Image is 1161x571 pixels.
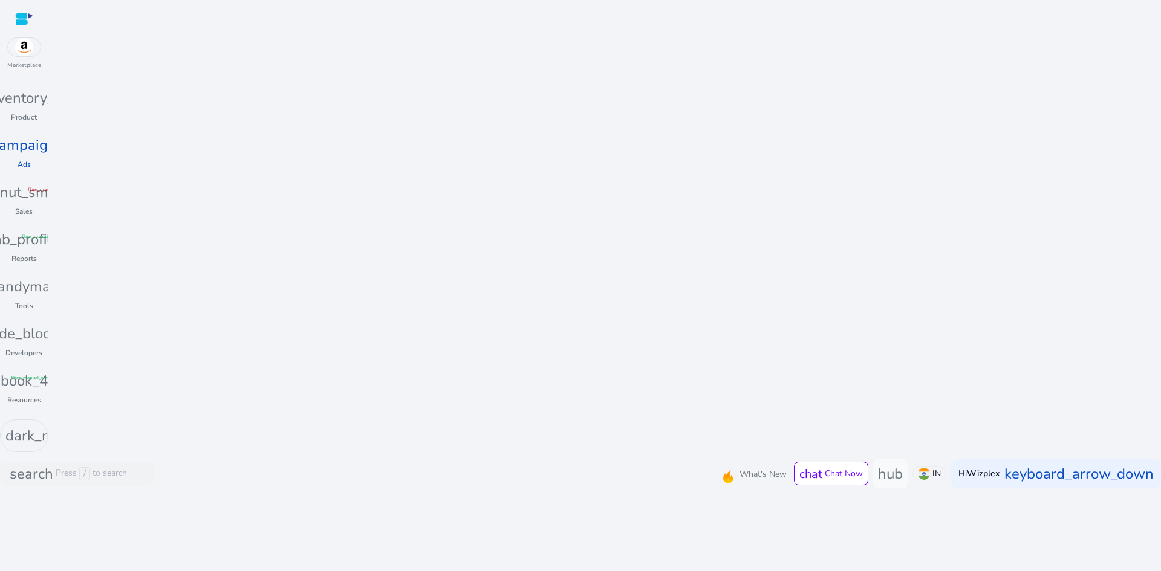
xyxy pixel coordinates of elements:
span: search [10,463,53,485]
span: hub [878,464,903,483]
span: chat [799,466,822,482]
img: amazon.svg [8,38,41,56]
p: Tools [15,300,33,311]
span: fiber_manual_record [11,375,55,382]
img: in.svg [918,468,930,480]
span: dark_mode [5,425,79,447]
p: Press to search [56,467,127,480]
span: book_4 [1,370,48,392]
span: keyboard_arrow_down [1004,463,1154,485]
p: Product [11,112,37,123]
p: Marketplace [7,61,41,70]
p: Ads [18,159,31,170]
b: Wizplex [967,468,1000,479]
span: What's New [740,468,787,480]
button: hub [873,459,908,488]
p: Reports [11,253,37,264]
span: Chat Now [825,468,863,479]
p: IN [932,467,941,480]
button: chatChat Now [794,462,868,485]
p: Resources [7,395,41,405]
span: fiber_manual_record [28,186,72,193]
span: fiber_manual_record [22,233,66,240]
p: Developers [5,347,42,358]
p: Sales [15,206,33,217]
p: Hi [958,469,1000,478]
span: / [79,467,90,480]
